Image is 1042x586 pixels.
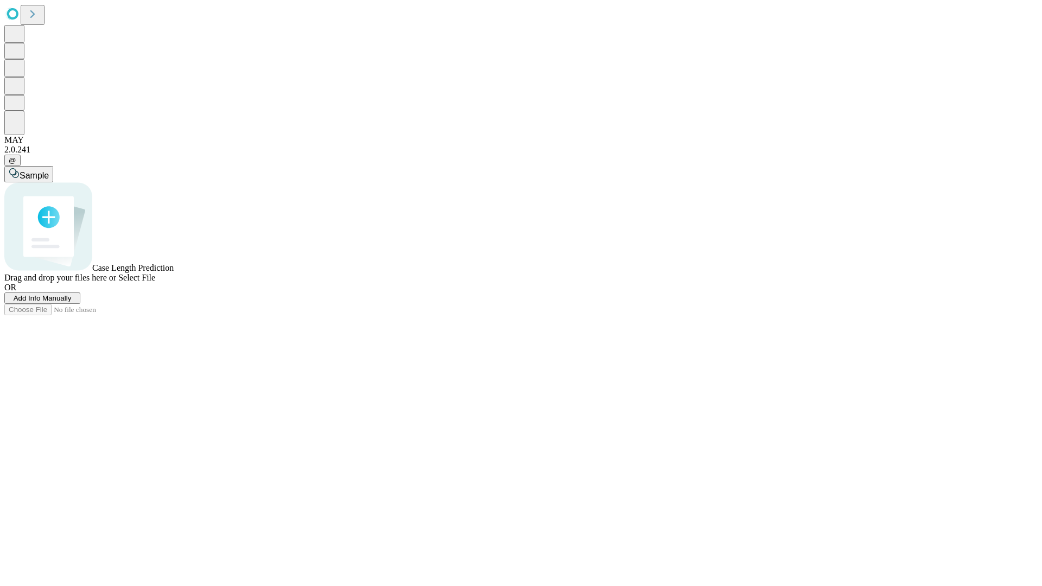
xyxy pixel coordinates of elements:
span: Drag and drop your files here or [4,273,116,282]
span: Add Info Manually [14,294,72,302]
span: @ [9,156,16,164]
span: Select File [118,273,155,282]
div: 2.0.241 [4,145,1038,155]
span: Case Length Prediction [92,263,174,272]
button: @ [4,155,21,166]
span: OR [4,283,16,292]
div: MAY [4,135,1038,145]
button: Add Info Manually [4,292,80,304]
span: Sample [20,171,49,180]
button: Sample [4,166,53,182]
